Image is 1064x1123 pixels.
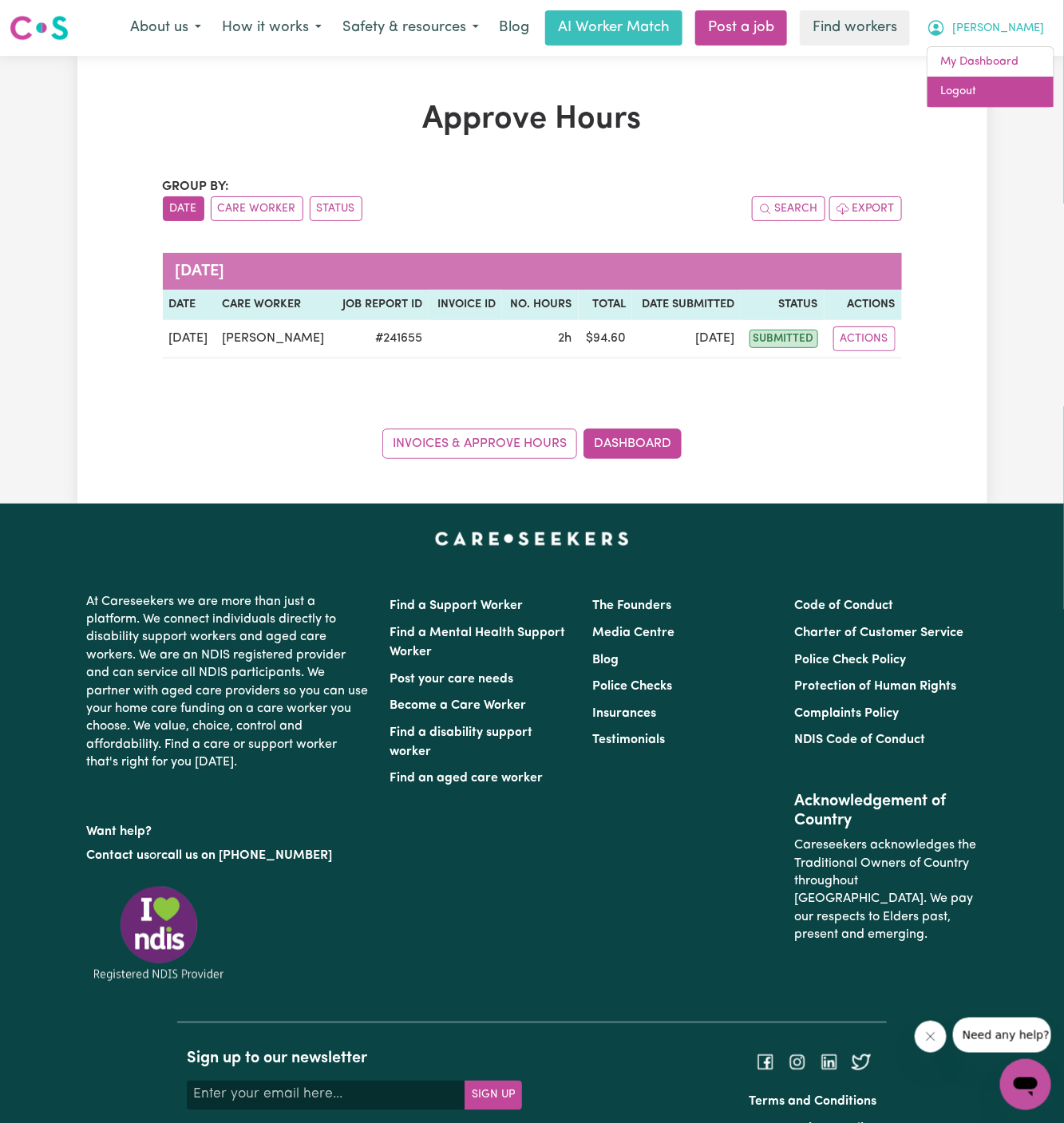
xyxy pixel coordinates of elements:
[928,77,1054,107] a: Logout
[163,320,216,358] td: [DATE]
[310,196,362,221] button: sort invoices by paid status
[87,840,371,871] p: or
[390,627,566,658] a: Find a Mental Health Support Worker
[916,11,1054,45] button: My Account
[579,320,633,358] td: $ 94.60
[794,599,893,612] a: Code of Conduct
[750,330,818,348] span: submitted
[390,699,527,712] a: Become a Care Worker
[632,290,741,320] th: Date Submitted
[87,849,150,862] a: Contact us
[502,290,579,320] th: No. Hours
[162,849,333,862] a: call us on [PHONE_NUMBER]
[163,290,216,320] th: Date
[794,654,906,666] a: Police Check Policy
[332,11,489,45] button: Safety & resources
[1000,1059,1051,1110] iframe: Button to launch messaging window
[382,429,577,459] a: Invoices & Approve Hours
[928,47,1054,77] a: My Dashboard
[794,680,956,693] a: Protection of Human Rights
[10,14,69,42] img: Careseekers logo
[212,11,332,45] button: How it works
[334,290,429,320] th: Job Report ID
[163,196,204,221] button: sort invoices by date
[756,1056,775,1069] a: Follow Careseekers on Facebook
[953,1018,1051,1053] iframe: Message from company
[592,734,665,746] a: Testimonials
[592,599,671,612] a: The Founders
[10,10,69,46] a: Careseekers logo
[216,290,334,320] th: Care worker
[752,196,825,221] button: Search
[87,587,371,778] p: At Careseekers we are more than just a platform. We connect individuals directly to disability su...
[829,196,902,221] button: Export
[163,180,230,193] span: Group by:
[334,320,429,358] td: # 241655
[794,830,977,950] p: Careseekers acknowledges the Traditional Owners of Country throughout [GEOGRAPHIC_DATA]. We pay o...
[592,680,672,693] a: Police Checks
[579,290,633,320] th: Total
[429,290,501,320] th: Invoice ID
[632,320,741,358] td: [DATE]
[820,1056,839,1069] a: Follow Careseekers on LinkedIn
[390,772,544,785] a: Find an aged care worker
[788,1056,807,1069] a: Follow Careseekers on Instagram
[825,290,902,320] th: Actions
[87,817,371,840] p: Want help?
[559,332,572,345] span: 2 hours
[390,673,514,686] a: Post your care needs
[583,429,682,459] a: Dashboard
[592,707,656,720] a: Insurances
[187,1049,522,1068] h2: Sign up to our newsletter
[852,1056,871,1069] a: Follow Careseekers on Twitter
[741,290,825,320] th: Status
[187,1081,465,1109] input: Enter your email here...
[800,10,910,45] a: Find workers
[163,101,902,139] h1: Approve Hours
[833,326,896,351] button: Actions
[750,1096,877,1109] a: Terms and Conditions
[163,253,902,290] caption: [DATE]
[592,654,619,666] a: Blog
[794,792,977,830] h2: Acknowledgement of Country
[545,10,682,45] a: AI Worker Match
[794,707,899,720] a: Complaints Policy
[87,884,231,983] img: Registered NDIS provider
[390,726,533,758] a: Find a disability support worker
[489,10,539,45] a: Blog
[915,1021,947,1053] iframe: Close message
[794,627,963,639] a: Charter of Customer Service
[794,734,925,746] a: NDIS Code of Conduct
[465,1081,522,1109] button: Subscribe
[216,320,334,358] td: [PERSON_NAME]
[695,10,787,45] a: Post a job
[390,599,524,612] a: Find a Support Worker
[592,627,674,639] a: Media Centre
[211,196,303,221] button: sort invoices by care worker
[435,532,629,545] a: Careseekers home page
[120,11,212,45] button: About us
[952,20,1044,38] span: [PERSON_NAME]
[927,46,1054,108] div: My Account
